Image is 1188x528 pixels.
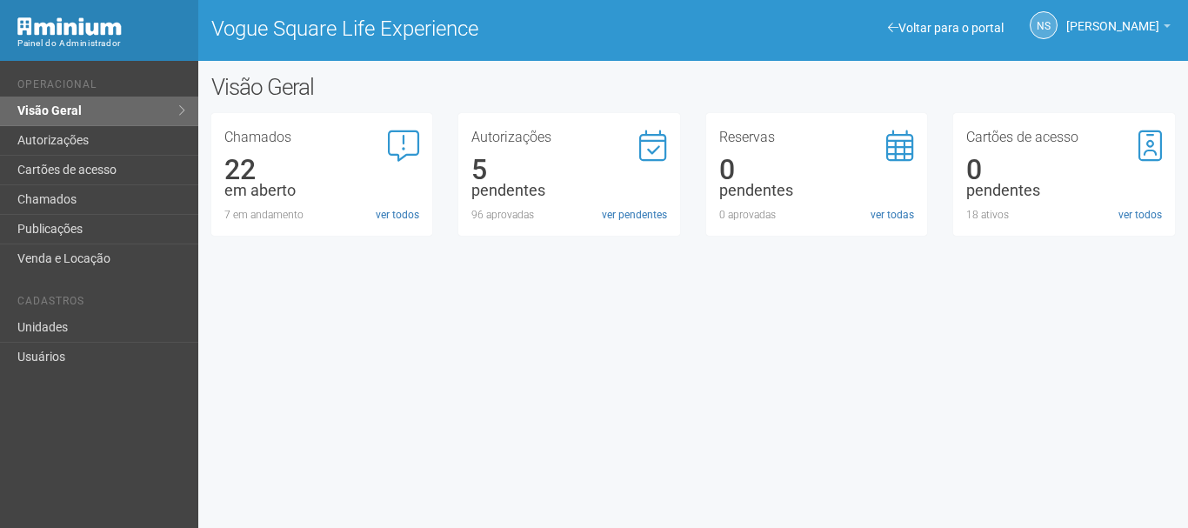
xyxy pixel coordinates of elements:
[211,17,680,40] h1: Vogue Square Life Experience
[224,162,420,177] div: 22
[871,207,914,223] a: ver todas
[966,162,1162,177] div: 0
[224,130,420,144] h3: Chamados
[966,207,1162,223] div: 18 ativos
[471,162,667,177] div: 5
[1066,3,1159,33] span: Nicolle Silva
[17,78,185,97] li: Operacional
[966,130,1162,144] h3: Cartões de acesso
[224,207,420,223] div: 7 em andamento
[224,183,420,198] div: em aberto
[17,17,122,36] img: Minium
[1118,207,1162,223] a: ver todos
[719,130,915,144] h3: Reservas
[211,74,597,100] h2: Visão Geral
[471,207,667,223] div: 96 aprovadas
[17,295,185,313] li: Cadastros
[376,207,419,223] a: ver todos
[719,183,915,198] div: pendentes
[719,162,915,177] div: 0
[1066,22,1171,36] a: [PERSON_NAME]
[471,183,667,198] div: pendentes
[17,36,185,51] div: Painel do Administrador
[888,21,1004,35] a: Voltar para o portal
[1030,11,1058,39] a: NS
[602,207,667,223] a: ver pendentes
[719,207,915,223] div: 0 aprovadas
[966,183,1162,198] div: pendentes
[471,130,667,144] h3: Autorizações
